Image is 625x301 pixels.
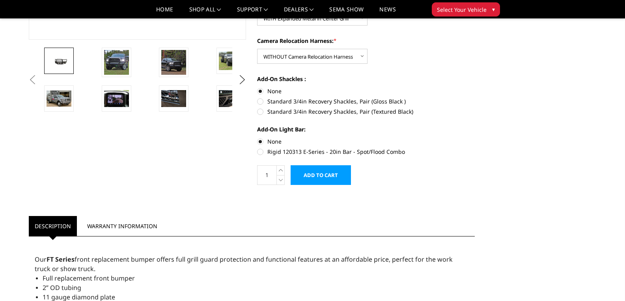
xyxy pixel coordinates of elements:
button: Select Your Vehicle [432,2,500,17]
img: 2019-2025 Ram 2500-3500 - FT Series - Extreme Front Bumper [47,90,71,106]
label: Add-On Light Bar: [257,125,475,133]
input: Add to Cart [291,165,351,185]
img: 2019-2025 Ram 2500-3500 - FT Series - Extreme Front Bumper [104,50,129,75]
a: News [379,7,396,18]
span: 2” OD tubing [43,283,81,292]
img: Clear View Camera: Relocate your front camera and keep the functionality completely. [104,90,129,107]
a: Warranty Information [81,216,163,236]
label: Standard 3/4in Recovery Shackles, Pair (Gloss Black ) [257,97,475,105]
img: 2019-2025 Ram 2500-3500 - FT Series - Extreme Front Bumper [161,90,186,107]
a: Dealers [284,7,314,18]
img: 2019-2025 Ram 2500-3500 - FT Series - Extreme Front Bumper [219,52,244,70]
span: Full replacement front bumper [43,274,135,283]
label: None [257,137,475,146]
span: ▾ [492,5,495,13]
a: SEMA Show [329,7,364,18]
label: None [257,87,475,95]
span: Select Your Vehicle [437,6,487,14]
button: Next [236,74,248,86]
label: Camera Relocation Harness: [257,37,475,45]
a: Home [156,7,173,18]
img: 2019-2025 Ram 2500-3500 - FT Series - Extreme Front Bumper [47,55,71,66]
button: Previous [27,74,39,86]
img: 2019-2025 Ram 2500-3500 - FT Series - Extreme Front Bumper [219,90,244,107]
img: 2019-2025 Ram 2500-3500 - FT Series - Extreme Front Bumper [161,50,186,75]
label: Rigid 120313 E-Series - 20in Bar - Spot/Flood Combo [257,148,475,156]
label: Standard 3/4in Recovery Shackles, Pair (Textured Black) [257,107,475,116]
span: Our front replacement bumper offers full grill guard protection and functional features at an aff... [35,255,453,273]
strong: FT Series [47,255,75,264]
a: Support [237,7,268,18]
a: Description [29,216,77,236]
label: Add-On Shackles : [257,75,475,83]
iframe: Chat Widget [586,263,625,301]
a: shop all [189,7,221,18]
